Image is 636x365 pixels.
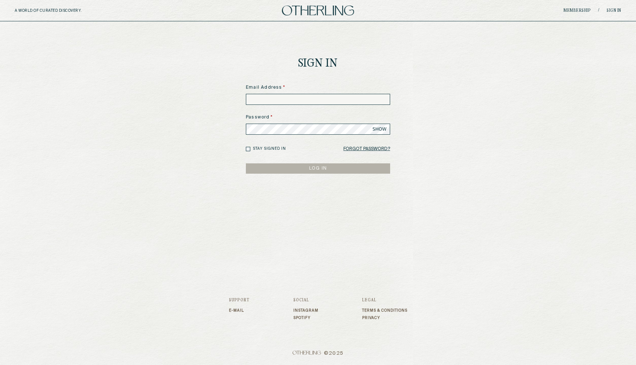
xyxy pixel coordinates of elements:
[343,144,390,154] a: Forgot Password?
[607,8,621,13] a: Sign in
[362,316,407,320] a: Privacy
[298,58,338,70] h1: Sign In
[246,163,390,174] button: LOG IN
[229,308,250,313] a: E-mail
[362,298,407,302] h3: Legal
[563,8,591,13] a: Membership
[372,126,386,132] span: SHOW
[229,351,407,357] span: © 2025
[293,298,318,302] h3: Social
[15,8,114,13] h5: A WORLD OF CURATED DISCOVERY.
[246,84,390,91] label: Email Address
[362,308,407,313] a: Terms & Conditions
[253,146,286,152] label: Stay signed in
[293,308,318,313] a: Instagram
[293,316,318,320] a: Spotify
[246,114,390,121] label: Password
[598,8,599,13] span: /
[282,6,354,15] img: logo
[229,298,250,302] h3: Support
